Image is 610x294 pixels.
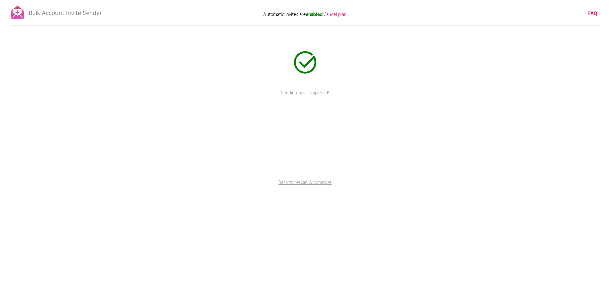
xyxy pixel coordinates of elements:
[588,10,597,18] b: FAQ
[29,4,102,20] p: Bulk Account Invite Sender
[241,11,369,18] p: Automatic invites are .
[209,90,401,106] p: Sending has completed!
[306,11,323,19] b: enabled
[209,179,401,195] a: Back to rescan & compose
[588,10,597,17] a: FAQ
[323,11,347,19] span: Cancel plan.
